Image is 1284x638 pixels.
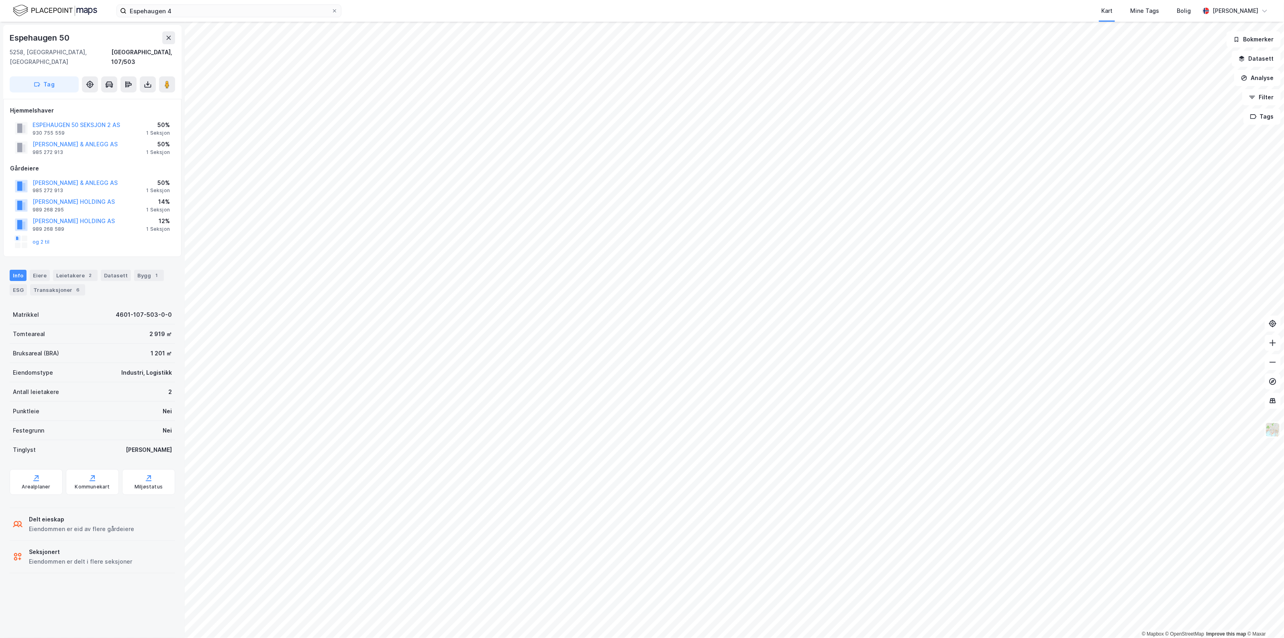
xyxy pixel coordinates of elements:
[146,187,170,194] div: 1 Seksjon
[13,426,44,435] div: Festegrunn
[86,271,94,279] div: 2
[13,310,39,320] div: Matrikkel
[1243,109,1281,125] button: Tags
[111,47,175,67] div: [GEOGRAPHIC_DATA], 107/503
[33,226,64,232] div: 989 268 589
[146,149,170,156] div: 1 Seksjon
[10,270,27,281] div: Info
[30,284,85,295] div: Transaksjoner
[33,130,65,136] div: 930 755 559
[126,445,172,455] div: [PERSON_NAME]
[101,270,131,281] div: Datasett
[13,368,53,377] div: Eiendomstype
[13,387,59,397] div: Antall leietakere
[121,368,172,377] div: Industri, Logistikk
[146,178,170,188] div: 50%
[13,406,39,416] div: Punktleie
[13,4,97,18] img: logo.f888ab2527a4732fd821a326f86c7f29.svg
[163,426,172,435] div: Nei
[1166,631,1204,637] a: OpenStreetMap
[53,270,98,281] div: Leietakere
[116,310,172,320] div: 4601-107-503-0-0
[1265,422,1280,437] img: Z
[146,197,170,207] div: 14%
[127,5,331,17] input: Søk på adresse, matrikkel, gårdeiere, leietakere eller personer
[29,515,134,524] div: Delt eieskap
[1142,631,1164,637] a: Mapbox
[153,271,161,279] div: 1
[33,207,64,213] div: 989 268 295
[10,164,175,173] div: Gårdeiere
[13,329,45,339] div: Tomteareal
[75,484,110,490] div: Kommunekart
[1234,70,1281,86] button: Analyse
[10,284,27,295] div: ESG
[146,130,170,136] div: 1 Seksjon
[1101,6,1113,16] div: Kart
[135,484,163,490] div: Miljøstatus
[1177,6,1191,16] div: Bolig
[168,387,172,397] div: 2
[13,349,59,358] div: Bruksareal (BRA)
[151,349,172,358] div: 1 201 ㎡
[1242,89,1281,105] button: Filter
[146,120,170,130] div: 50%
[10,106,175,115] div: Hjemmelshaver
[30,270,50,281] div: Eiere
[1227,31,1281,47] button: Bokmerker
[74,286,82,294] div: 6
[149,329,172,339] div: 2 919 ㎡
[1213,6,1258,16] div: [PERSON_NAME]
[22,484,50,490] div: Arealplaner
[146,226,170,232] div: 1 Seksjon
[10,31,71,44] div: Espehaugen 50
[1130,6,1159,16] div: Mine Tags
[29,547,132,557] div: Seksjonert
[146,207,170,213] div: 1 Seksjon
[13,445,36,455] div: Tinglyst
[1206,631,1246,637] a: Improve this map
[1232,51,1281,67] button: Datasett
[1244,599,1284,638] iframe: Chat Widget
[10,47,111,67] div: 5258, [GEOGRAPHIC_DATA], [GEOGRAPHIC_DATA]
[29,557,132,566] div: Eiendommen er delt i flere seksjoner
[29,524,134,534] div: Eiendommen er eid av flere gårdeiere
[146,139,170,149] div: 50%
[134,270,164,281] div: Bygg
[33,187,63,194] div: 985 272 913
[10,76,79,92] button: Tag
[33,149,63,156] div: 985 272 913
[163,406,172,416] div: Nei
[146,216,170,226] div: 12%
